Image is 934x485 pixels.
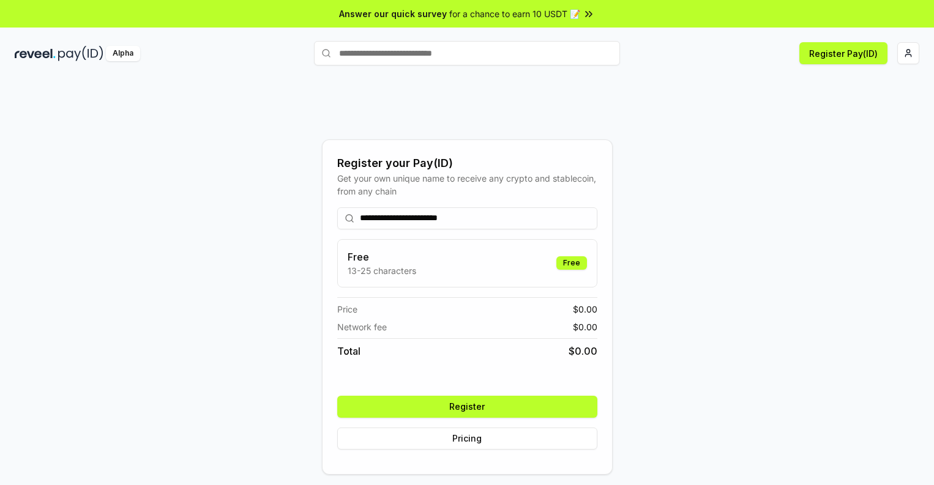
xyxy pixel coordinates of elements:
[337,396,597,418] button: Register
[106,46,140,61] div: Alpha
[573,320,597,333] span: $ 0.00
[339,7,447,20] span: Answer our quick survey
[348,264,416,277] p: 13-25 characters
[337,155,597,172] div: Register your Pay(ID)
[799,42,887,64] button: Register Pay(ID)
[337,344,361,358] span: Total
[573,303,597,316] span: $ 0.00
[337,320,387,333] span: Network fee
[337,172,597,198] div: Get your own unique name to receive any crypto and stablecoin, from any chain
[337,428,597,450] button: Pricing
[15,46,56,61] img: reveel_dark
[449,7,580,20] span: for a chance to earn 10 USDT 📝
[556,256,587,270] div: Free
[58,46,103,61] img: pay_id
[337,303,357,316] span: Price
[348,250,416,264] h3: Free
[569,344,597,358] span: $ 0.00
